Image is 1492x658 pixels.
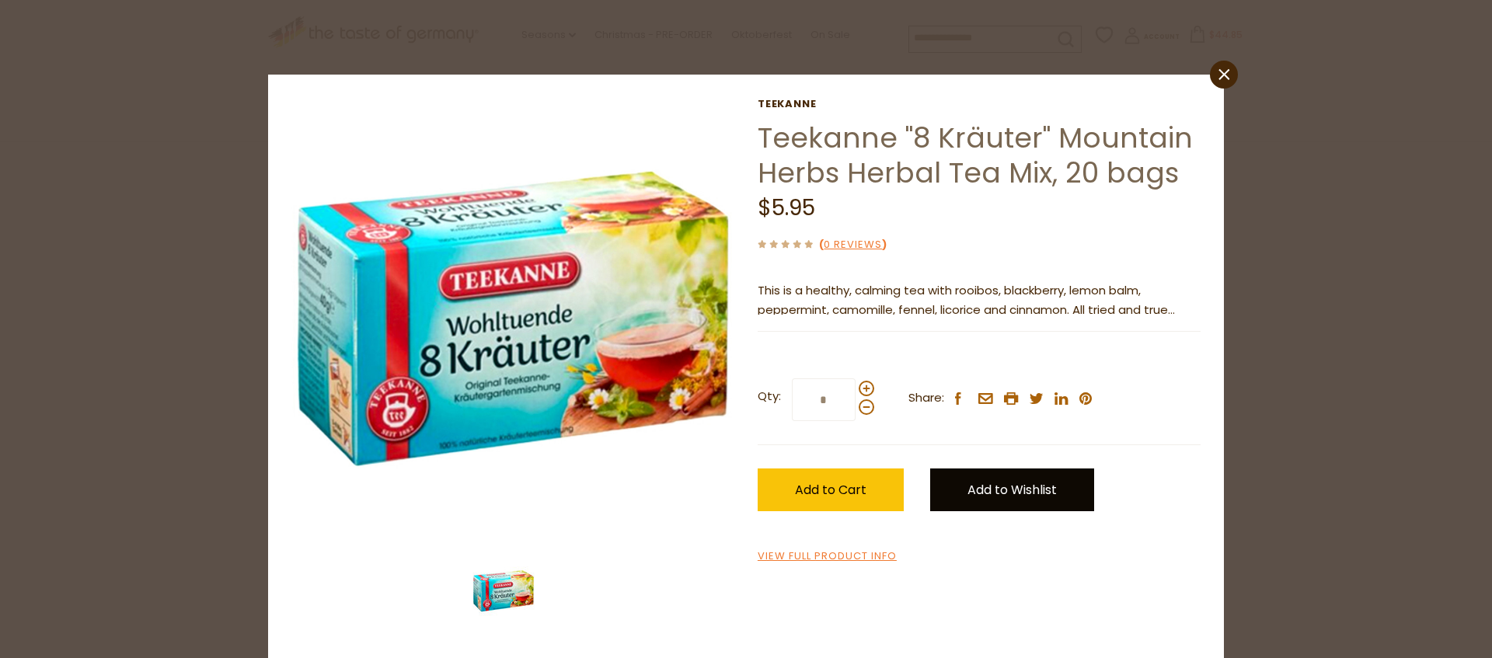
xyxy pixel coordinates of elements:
[908,388,944,408] span: Share:
[472,560,535,622] img: Teekanne "8 Kräuter" Mountain Herbs Herbal Tea Mix, 20 bags
[758,98,1201,110] a: Teekanne
[758,548,897,565] a: View Full Product Info
[824,237,882,253] a: 0 Reviews
[819,237,887,252] span: ( )
[758,468,904,511] button: Add to Cart
[795,481,866,499] span: Add to Cart
[758,193,815,223] span: $5.95
[758,281,1201,320] p: This is a healthy, calming tea with rooibos, blackberry, lemon balm, peppermint, camomille, fenne...
[291,98,735,541] img: Teekanne "8 Kräuter" Mountain Herbs Herbal Tea Mix, 20 bags
[792,378,856,421] input: Qty:
[758,387,781,406] strong: Qty:
[930,468,1094,511] a: Add to Wishlist
[758,118,1193,193] a: Teekanne "8 Kräuter" Mountain Herbs Herbal Tea Mix, 20 bags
